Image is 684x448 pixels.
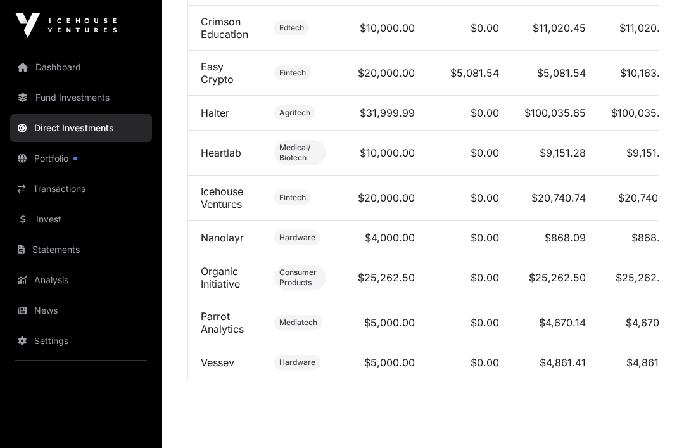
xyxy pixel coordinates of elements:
td: $0.00 [427,6,512,51]
a: Easy Crypto [201,60,234,86]
td: $5,081.54 [512,51,598,96]
td: $10,000.00 [339,131,427,176]
td: $9,151.28 [512,131,598,176]
a: Statements [10,236,152,264]
td: $4,670.14 [512,300,598,345]
td: $0.00 [427,255,512,300]
td: $0.00 [427,96,512,131]
a: Parrot Analytics [201,310,244,335]
a: Organic Initiative [201,265,240,290]
a: News [10,297,152,324]
a: Vessev [201,356,234,369]
span: Mediatech [279,317,317,328]
a: Nanolayr [201,231,244,244]
span: Hardware [279,357,315,368]
img: Icehouse Ventures Logo [15,13,117,38]
a: Crimson Education [201,15,248,41]
td: $0.00 [427,131,512,176]
td: $0.00 [427,176,512,221]
a: Icehouse Ventures [201,185,243,210]
td: $31,999.99 [339,96,427,131]
span: Fintech [279,68,306,78]
td: $100,035.65 [512,96,598,131]
a: Invest [10,205,152,233]
td: $868.09 [512,221,598,255]
a: Halter [201,106,229,119]
td: $0.00 [427,345,512,380]
span: Agritech [279,108,310,118]
td: $4,000.00 [339,221,427,255]
td: $20,000.00 [339,176,427,221]
td: $5,000.00 [339,300,427,345]
a: Direct Investments [10,114,152,142]
td: $20,740.74 [512,176,598,221]
a: Settings [10,327,152,355]
a: Heartlab [201,146,241,159]
td: $25,262.50 [339,255,427,300]
td: $20,000.00 [339,51,427,96]
td: $5,000.00 [339,345,427,380]
span: Medical/ Biotech [279,143,321,163]
span: Edtech [279,23,304,33]
iframe: Chat Widget [621,387,684,448]
td: $11,020.45 [512,6,598,51]
a: Analysis [10,266,152,294]
a: Fund Investments [10,84,152,112]
td: $10,000.00 [339,6,427,51]
a: Dashboard [10,53,152,81]
span: Hardware [279,233,315,243]
td: $0.00 [427,221,512,255]
td: $25,262.50 [512,255,598,300]
td: $0.00 [427,300,512,345]
td: $5,081.54 [427,51,512,96]
a: Transactions [10,175,152,203]
td: $4,861.41 [512,345,598,380]
span: Fintech [279,193,306,203]
a: Portfolio [10,144,152,172]
span: Consumer Products [279,267,321,288]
